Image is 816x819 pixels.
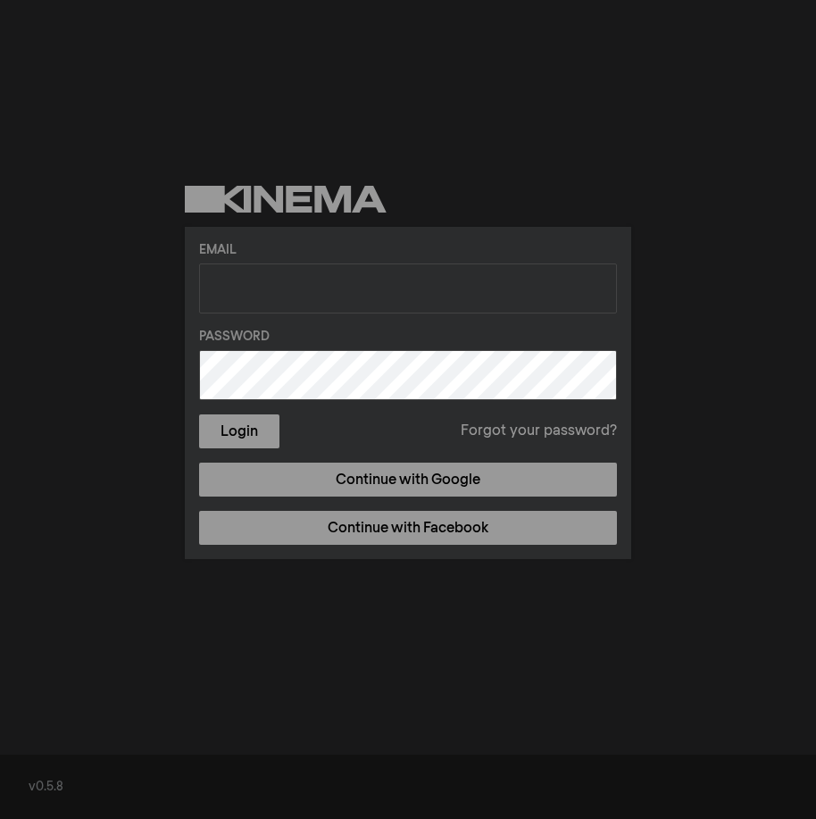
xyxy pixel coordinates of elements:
a: Continue with Facebook [199,511,617,545]
label: Email [199,241,617,260]
a: Forgot your password? [461,421,617,442]
div: v0.5.8 [29,778,787,797]
label: Password [199,328,617,347]
a: Continue with Google [199,463,617,497]
button: Login [199,414,279,448]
